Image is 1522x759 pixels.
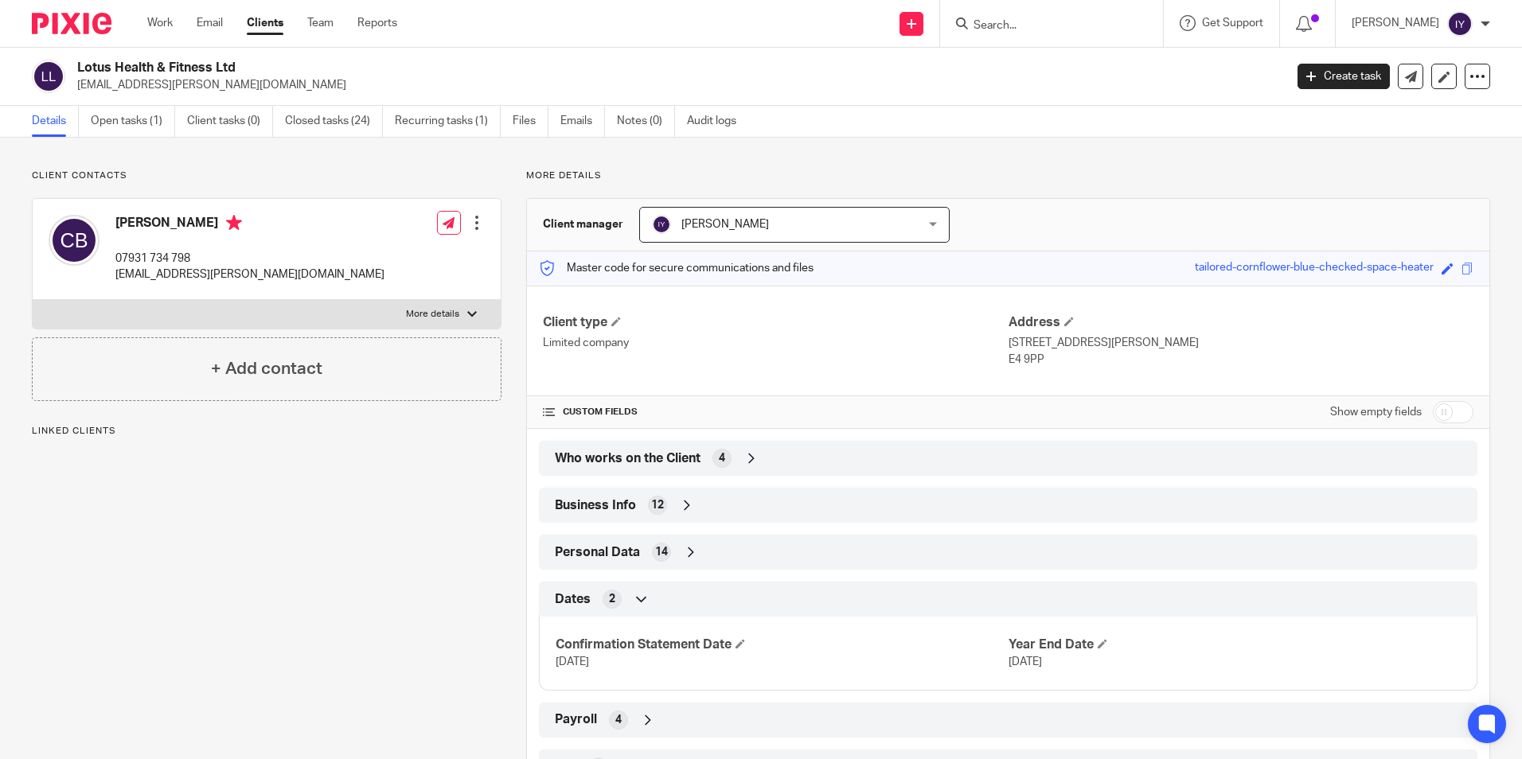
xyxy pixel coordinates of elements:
[543,216,623,232] h3: Client manager
[513,106,548,137] a: Files
[1298,64,1390,89] a: Create task
[1195,259,1434,278] div: tailored-cornflower-blue-checked-space-heater
[1009,335,1473,351] p: [STREET_ADDRESS][PERSON_NAME]
[91,106,175,137] a: Open tasks (1)
[1202,18,1263,29] span: Get Support
[1009,314,1473,331] h4: Address
[247,15,283,31] a: Clients
[609,591,615,607] span: 2
[556,656,589,668] span: [DATE]
[187,106,273,137] a: Client tasks (0)
[543,406,1008,418] h4: CUSTOM FIELDS
[49,215,100,266] img: svg%3E
[307,15,334,31] a: Team
[651,497,664,513] span: 12
[655,544,668,560] span: 14
[526,169,1490,182] p: More details
[560,106,605,137] a: Emails
[652,215,671,234] img: svg%3E
[32,169,501,182] p: Client contacts
[543,335,1008,351] p: Limited company
[32,13,111,34] img: Pixie
[1330,404,1422,420] label: Show empty fields
[1009,352,1473,368] p: E4 9PP
[539,260,814,276] p: Master code for secure communications and files
[555,450,701,467] span: Who works on the Client
[357,15,397,31] a: Reports
[617,106,675,137] a: Notes (0)
[32,106,79,137] a: Details
[115,251,384,267] p: 07931 734 798
[555,497,636,514] span: Business Info
[719,450,725,466] span: 4
[556,636,1008,653] h4: Confirmation Statement Date
[543,314,1008,331] h4: Client type
[115,215,384,235] h4: [PERSON_NAME]
[77,77,1274,93] p: [EMAIL_ADDRESS][PERSON_NAME][DOMAIN_NAME]
[147,15,173,31] a: Work
[285,106,383,137] a: Closed tasks (24)
[555,591,591,608] span: Dates
[211,356,322,381] h4: + Add contact
[226,215,242,231] i: Primary
[32,60,65,93] img: svg%3E
[1447,11,1473,37] img: svg%3E
[972,19,1115,33] input: Search
[1352,15,1439,31] p: [PERSON_NAME]
[32,425,501,438] p: Linked clients
[115,267,384,282] p: [EMAIL_ADDRESS][PERSON_NAME][DOMAIN_NAME]
[615,712,622,728] span: 4
[1009,636,1461,653] h4: Year End Date
[197,15,223,31] a: Email
[406,308,459,321] p: More details
[681,219,769,230] span: [PERSON_NAME]
[1009,656,1042,668] span: [DATE]
[555,711,597,728] span: Payroll
[687,106,748,137] a: Audit logs
[395,106,501,137] a: Recurring tasks (1)
[77,60,1034,76] h2: Lotus Health & Fitness Ltd
[555,544,640,561] span: Personal Data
